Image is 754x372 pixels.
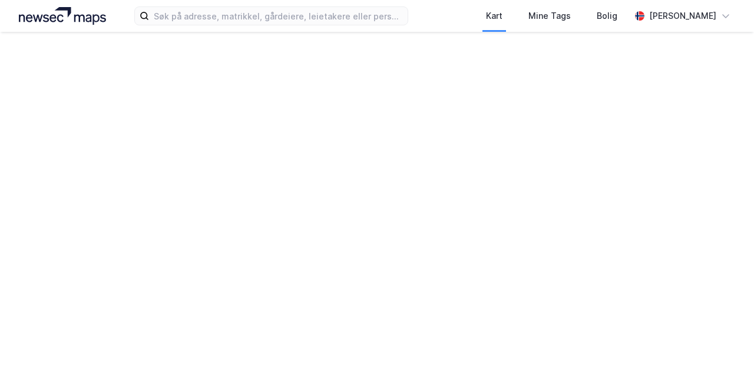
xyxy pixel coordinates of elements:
div: Mine Tags [528,9,571,23]
div: Bolig [597,9,617,23]
div: Kontrollprogram for chat [695,315,754,372]
div: [PERSON_NAME] [649,9,716,23]
iframe: Chat Widget [695,315,754,372]
div: Kart [486,9,502,23]
input: Søk på adresse, matrikkel, gårdeiere, leietakere eller personer [149,7,408,25]
img: logo.a4113a55bc3d86da70a041830d287a7e.svg [19,7,106,25]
